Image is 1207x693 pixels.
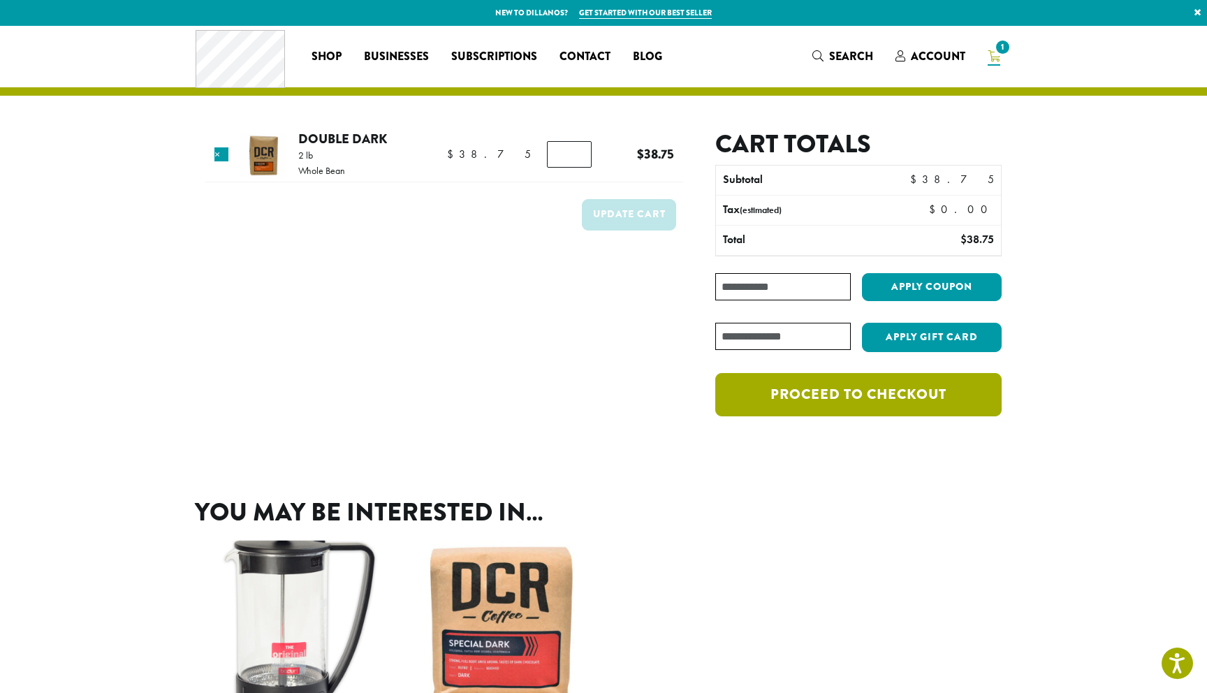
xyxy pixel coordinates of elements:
[910,172,994,187] bdi: 38.75
[929,202,941,217] span: $
[195,497,1012,527] h2: You may be interested in…
[960,232,967,247] span: $
[715,373,1002,416] a: Proceed to checkout
[214,147,228,161] a: Remove this item
[637,145,644,163] span: $
[715,129,1002,159] h2: Cart totals
[447,147,459,161] span: $
[447,147,531,161] bdi: 38.75
[364,48,429,66] span: Businesses
[298,129,387,148] a: Double Dark
[298,150,345,160] p: 2 lb
[633,48,662,66] span: Blog
[312,48,342,66] span: Shop
[862,323,1002,352] button: Apply Gift Card
[993,38,1012,57] span: 1
[451,48,537,66] span: Subscriptions
[300,45,353,68] a: Shop
[637,145,674,163] bdi: 38.75
[559,48,610,66] span: Contact
[801,45,884,68] a: Search
[960,232,994,247] bdi: 38.75
[716,196,918,225] th: Tax
[929,202,994,217] bdi: 0.00
[862,273,1002,302] button: Apply coupon
[740,204,782,216] small: (estimated)
[298,166,345,175] p: Whole Bean
[582,199,676,231] button: Update cart
[911,48,965,64] span: Account
[910,172,922,187] span: $
[829,48,873,64] span: Search
[716,166,887,195] th: Subtotal
[240,133,286,178] img: Double Dark
[716,226,887,255] th: Total
[547,141,592,168] input: Product quantity
[579,7,712,19] a: Get started with our best seller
